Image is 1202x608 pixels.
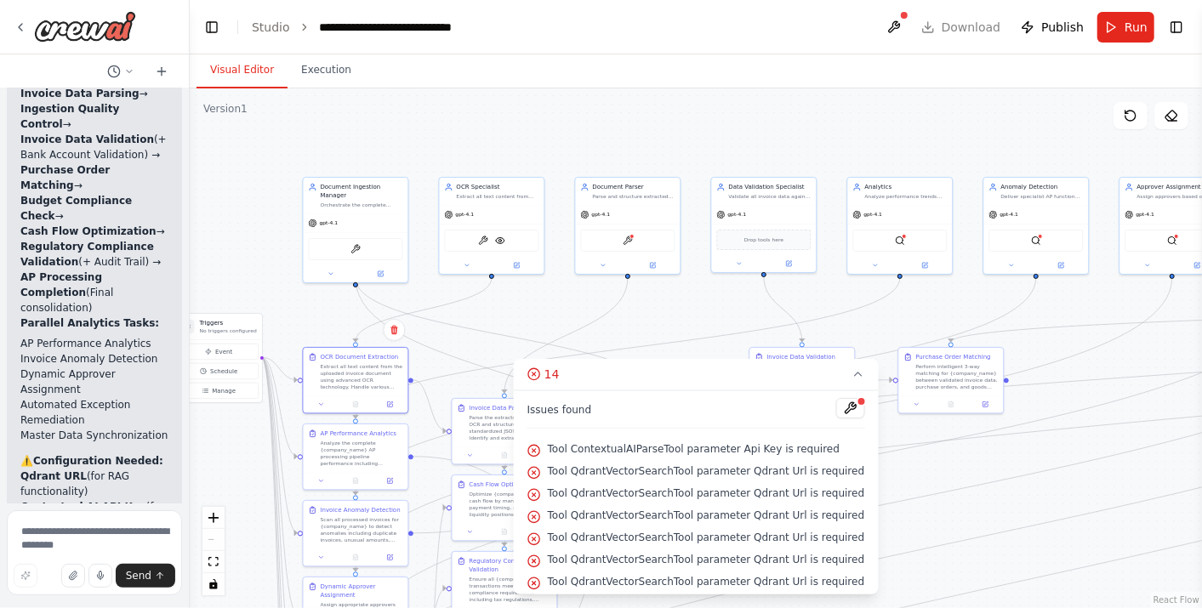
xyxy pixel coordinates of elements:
span: Tool QdrantVectorSearchTool parameter Qdrant Url is required [548,531,865,544]
button: Send [116,564,175,588]
img: QdrantVectorSearchTool [1031,236,1041,246]
button: No output available [487,527,522,537]
button: No output available [338,553,373,563]
strong: AP Processing Completion [20,271,102,298]
button: zoom in [202,507,225,529]
button: Event [179,344,259,360]
button: Publish [1014,12,1091,43]
button: Delete node [384,319,406,341]
div: Invoice Data ParsingParse the extracted text from OCR and structure it into standardized JSON for... [452,398,558,465]
div: Orchestrate the complete ingestion of invoices from multiple sources, ensuring all documents are ... [321,202,403,208]
div: OCR Document Extraction [321,353,399,361]
li: AP Performance Analytics [20,336,168,351]
strong: Invoice Data Parsing [20,88,140,99]
div: Data Validation SpecialistValidate all invoice data against business rules, schema requirements, ... [711,177,817,273]
div: Cash Flow Optimization [470,480,539,489]
span: Schedule [210,367,237,376]
span: gpt-4.1 [1000,212,1019,219]
a: Studio [252,20,290,34]
li: (for document parsing) [20,499,168,530]
button: Schedule [179,363,259,379]
strong: Budget Compliance Check [20,195,132,222]
span: Publish [1041,19,1084,36]
button: Open in side panel [901,260,949,270]
img: QdrantVectorSearchTool [1167,236,1177,246]
div: Optimize {company_name} cash flow by managing payment timing, analyzing liquidity positions, sche... [470,491,552,518]
li: → [20,162,168,193]
img: ContextualAIParseTool [623,236,633,246]
div: TriggersNo triggers configuredEventScheduleManage [175,313,263,403]
div: Anomaly DetectionDeliver specialist AP function for Anomaly Detection in {company_name} invoice p... [983,177,1090,275]
strong: Regulatory Compliance Validation [20,241,154,268]
g: Edge from 5791d7f1-a970-465a-a3a8-3ed7709489a4 to d651c192-627e-4370-a808-0dd33c58dc84 [413,452,595,512]
li: → [20,193,168,224]
span: Tool QdrantVectorSearchTool parameter Qdrant Url is required [548,486,865,500]
div: Invoice Data ValidationPerform comprehensive validation of the parsed invoice data from ingestion... [749,347,856,414]
button: Open in side panel [493,260,541,270]
span: gpt-4.1 [1136,212,1155,219]
span: Tool QdrantVectorSearchTool parameter Qdrant Url is required [548,509,865,522]
div: OCR Specialist [457,183,539,191]
li: (+ Bank Account Validation) → [20,132,168,162]
span: Tool QdrantVectorSearchTool parameter Qdrant Url is required [548,553,865,566]
strong: Parallel Analytics Tasks: [20,317,159,329]
h2: ⚠️ [20,453,168,469]
div: Analyze performance trends and anomalies in {company_name} AP processing pipeline. Generate compr... [865,193,948,200]
a: React Flow attribution [1154,595,1199,605]
span: Drop tools here [744,236,783,244]
div: AP Performance Analytics [321,429,397,438]
div: Document Parser [593,183,675,191]
button: Show right sidebar [1165,15,1188,39]
span: Tool QdrantVectorSearchTool parameter Qdrant Url is required [548,575,865,588]
g: Edge from 46fc2655-679e-4874-8b53-350aa809ddd6 to d013b6c6-8849-4f2a-ad8e-165917de6f9e [500,278,632,393]
div: Analyze the complete {company_name} AP processing pipeline performance including touchless proces... [321,440,403,467]
span: Manage [212,387,236,395]
span: gpt-4.1 [456,212,475,219]
div: Parse the extracted text from OCR and structure it into standardized JSON format. Identify and ex... [470,414,552,441]
span: gpt-4.1 [320,220,339,227]
g: Edge from 2a60d4f4-cc60-4a1d-afd4-6c4eeecd1db8 to 67070c18-bd9d-4618-8e2b-bd5bb969c506 [351,278,496,342]
li: → [20,224,168,239]
div: Parse and structure extracted invoice data into standardized JSON format, identifying key fields ... [593,193,675,200]
img: OCRTool [350,244,361,254]
div: Dynamic Approver Assignment [321,582,403,599]
div: Invoice Anomaly DetectionScan all processed invoices for {company_name} to detect anomalies inclu... [303,500,409,567]
div: Document ParserParse and structure extracted invoice data into standardized JSON format, identify... [575,177,681,275]
li: (for RAG functionality) [20,469,168,499]
button: toggle interactivity [202,573,225,595]
button: Execution [288,53,365,88]
div: Invoice Anomaly Detection [321,506,401,514]
div: Cash Flow OptimizationOptimize {company_name} cash flow by managing payment timing, analyzing liq... [452,474,558,542]
div: Invoice Data Parsing [470,404,531,412]
button: Run [1097,12,1154,43]
g: Edge from 4cc5a772-7829-40b4-b82c-8ac800fae65a to 2c7635e7-c851-4226-88fb-346ace6839ee [351,278,658,393]
button: 14 [514,359,879,390]
img: OCRTool [478,236,488,246]
div: Purchase Order Matching [916,353,991,361]
button: Open in side panel [629,260,677,270]
div: Extract all text content from the uploaded invoice document using advanced OCR technology. Handle... [321,363,403,390]
div: Ensure all {company_name} AP transactions meet regulatory compliance requirements including tax r... [470,576,552,603]
div: Analytics [865,183,948,191]
button: No output available [338,476,373,486]
strong: Cash Flow Optimization [20,225,157,237]
div: Invoice Data Validation [767,353,836,361]
button: No output available [487,451,522,461]
g: Edge from 14864893-5834-462f-b7d4-d41caa468848 to d651c192-627e-4370-a808-0dd33c58dc84 [413,503,595,537]
button: Open in side panel [375,476,404,486]
g: Edge from triggers to 14864893-5834-462f-b7d4-d41caa468848 [261,353,297,537]
li: Dynamic Approver Assignment [20,367,168,397]
div: Purchase Order MatchingPerform intelligent 3-way matching for {company_name} between validated in... [898,347,1005,414]
span: gpt-4.1 [864,212,883,219]
li: (+ Audit Trail) → [20,239,168,270]
g: Edge from 4cc5a772-7829-40b4-b82c-8ac800fae65a to d651c192-627e-4370-a808-0dd33c58dc84 [351,278,658,469]
button: No output available [933,400,969,410]
button: Upload files [61,564,85,588]
span: Event [215,348,232,356]
div: Regulatory Compliance Validation [470,557,552,574]
span: gpt-4.1 [728,212,747,219]
button: Open in side panel [375,400,404,410]
div: Deliver specialist AP function for Anomaly Detection in {company_name} invoice processing. Identi... [1001,193,1084,200]
span: Send [126,569,151,582]
div: Extract all text content from invoice documents using advanced OCR technology, handling various f... [457,193,539,200]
